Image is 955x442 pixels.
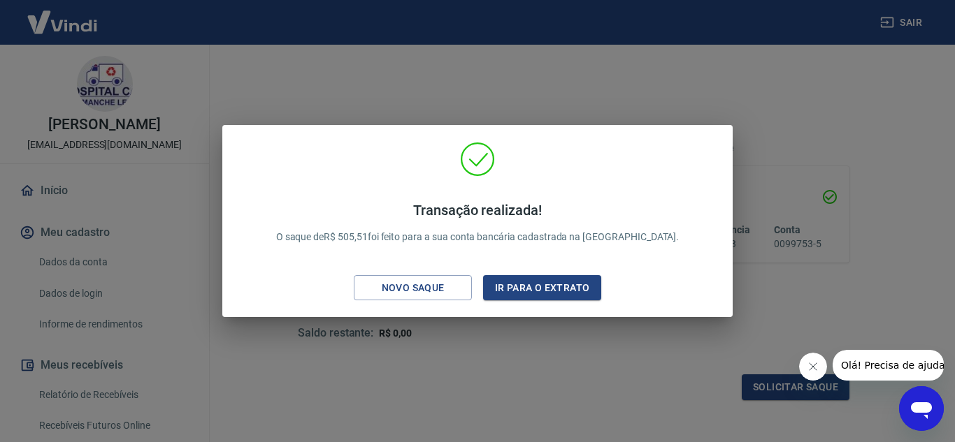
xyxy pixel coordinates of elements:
[899,386,944,431] iframe: Botão para abrir a janela de mensagens
[833,350,944,381] iframe: Mensagem da empresa
[276,202,680,219] h4: Transação realizada!
[365,279,461,297] div: Novo saque
[799,353,827,381] iframe: Fechar mensagem
[276,202,680,244] p: O saque de R$ 505,51 foi feito para a sua conta bancária cadastrada na [GEOGRAPHIC_DATA].
[8,10,117,21] span: Olá! Precisa de ajuda?
[483,275,601,301] button: Ir para o extrato
[354,275,472,301] button: Novo saque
